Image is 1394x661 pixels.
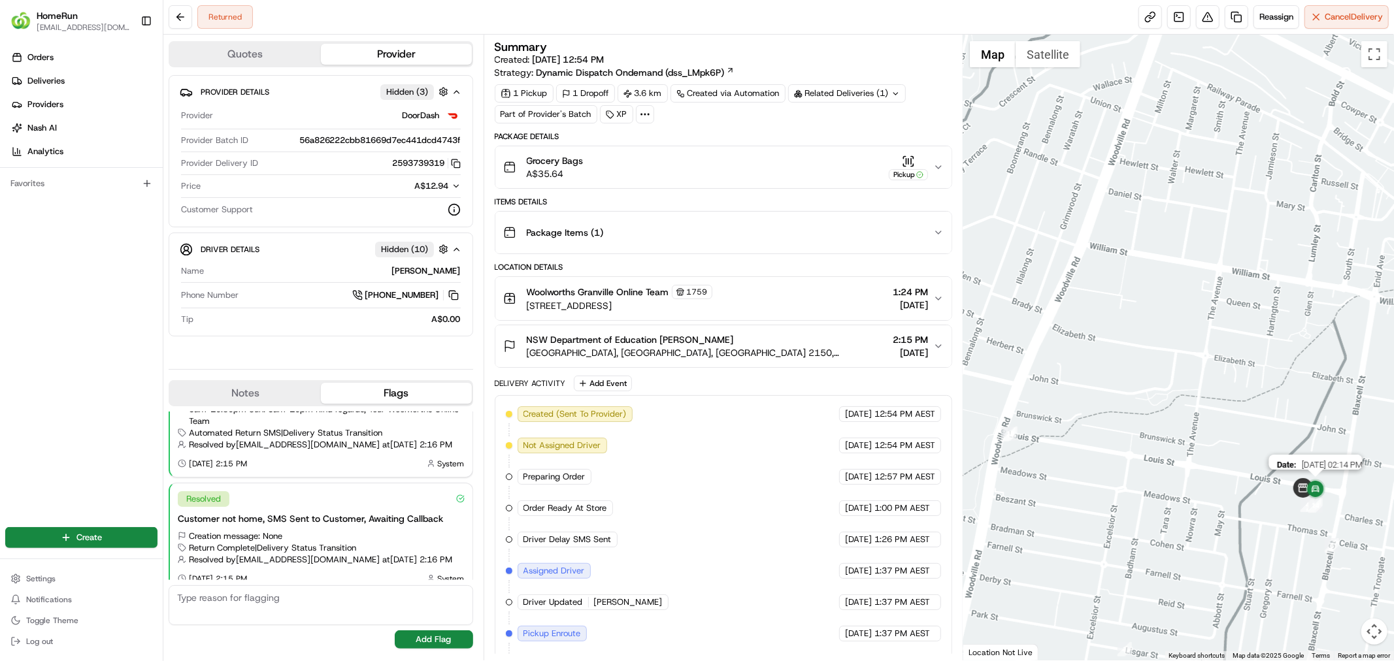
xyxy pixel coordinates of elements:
a: Providers [5,94,163,115]
button: Add Flag [395,630,473,649]
a: Terms [1312,652,1330,659]
button: Flags [321,383,472,404]
button: Package Items (1) [495,212,952,253]
span: [DATE] [845,502,872,514]
div: A$0.00 [199,314,461,325]
button: CancelDelivery [1304,5,1389,29]
a: Dynamic Dispatch Ondemand (dss_LMpk6P) [537,66,735,79]
span: Reassign [1259,11,1293,23]
div: 💻 [110,191,121,201]
a: Created via Automation [671,84,786,103]
div: Related Deliveries (1) [788,84,906,103]
span: 1:37 PM AEST [874,565,930,577]
span: Create [76,532,102,543]
a: Powered byPylon [92,221,158,231]
span: Tip [181,314,193,325]
a: Nash AI [5,118,163,138]
span: Grocery Bags [527,154,584,167]
span: [DATE] [845,565,872,577]
span: NSW Department of Education [PERSON_NAME] [527,333,734,346]
span: [DATE] [845,471,872,483]
span: A$35.64 [527,167,584,180]
span: Name [181,265,204,277]
img: HomeRun [10,10,31,31]
div: 2 [1325,538,1339,553]
div: [PERSON_NAME] [209,265,461,277]
span: Created (Sent To Provider) [523,408,627,420]
div: 3.6 km [618,84,668,103]
div: XP [600,105,633,123]
button: Quotes [170,44,321,65]
span: [STREET_ADDRESS] [527,299,712,312]
span: Creation message: None [189,530,282,542]
button: Grocery BagsA$35.64Pickup [495,146,952,188]
span: Driver Details [201,244,259,255]
span: 12:54 PM AEST [874,408,935,420]
button: 2593739319 [393,157,461,169]
a: 💻API Documentation [105,184,215,208]
button: [EMAIL_ADDRESS][DOMAIN_NAME] [37,22,130,33]
span: Provider Details [201,87,269,97]
span: [DATE] 02:14 PM [1302,460,1363,470]
span: [PHONE_NUMBER] [365,289,439,301]
span: Created: [495,53,605,66]
button: Start new chat [222,129,238,144]
input: Clear [34,84,216,98]
a: Deliveries [5,71,163,91]
span: Driver Updated [523,596,583,608]
div: Favorites [5,173,158,194]
span: [DATE] 12:54 PM [533,54,605,65]
div: 1 Pickup [495,84,554,103]
span: Automated Return SMS | Delivery Status Transition [189,427,382,439]
span: Phone Number [181,289,239,301]
span: Deliveries [27,75,65,87]
span: A$12.94 [415,180,449,191]
span: 56a826222cbb81669d7ec441dcd4743f [299,135,461,146]
span: Provider Batch ID [181,135,248,146]
span: 1:37 PM AEST [874,596,930,608]
span: Order Ready At Store [523,502,607,514]
span: [DATE] [845,440,872,451]
button: Provider DetailsHidden (3) [180,81,462,103]
button: Reassign [1253,5,1299,29]
span: Notifications [26,594,72,605]
button: NSW Department of Education [PERSON_NAME][GEOGRAPHIC_DATA], [GEOGRAPHIC_DATA], [GEOGRAPHIC_DATA] ... [495,325,952,367]
button: Keyboard shortcuts [1169,651,1225,660]
span: Analytics [27,146,63,157]
span: [DATE] [845,408,872,420]
img: 1736555255976-a54dd68f-1ca7-489b-9aae-adbdc363a1c4 [13,125,37,148]
span: Knowledge Base [26,189,100,202]
button: Toggle Theme [5,611,158,630]
span: Driver Delay SMS Sent [523,534,612,545]
span: Nash AI [27,122,57,134]
span: Resolved by [EMAIL_ADDRESS][DOMAIN_NAME] [189,439,380,451]
div: Location Not Live [963,644,1038,660]
img: doordash_logo_v2.png [445,108,461,123]
div: Location Details [495,262,952,272]
span: Cancel Delivery [1325,11,1383,23]
button: Provider [321,44,472,65]
div: Start new chat [44,125,214,138]
button: Map camera controls [1361,619,1387,645]
div: Resolved [178,491,229,507]
span: [DATE] [893,346,928,359]
p: Welcome 👋 [13,52,238,73]
span: Hidden ( 3 ) [386,86,428,98]
a: 📗Knowledge Base [8,184,105,208]
button: Pickup [889,155,928,180]
button: Hidden (3) [380,84,452,100]
a: [PHONE_NUMBER] [352,288,461,302]
span: Date : [1277,460,1297,470]
span: [DATE] [893,298,928,312]
button: A$12.94 [346,180,461,192]
button: Notifications [5,590,158,609]
span: Providers [27,99,63,110]
div: 14 [1308,498,1323,513]
span: Hidden ( 10 ) [381,244,428,255]
button: Log out [5,632,158,651]
span: 1:37 PM AEST [874,628,930,639]
span: Preparing Order [523,471,586,483]
span: Assigned Driver [523,565,585,577]
span: Provider [181,110,213,121]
